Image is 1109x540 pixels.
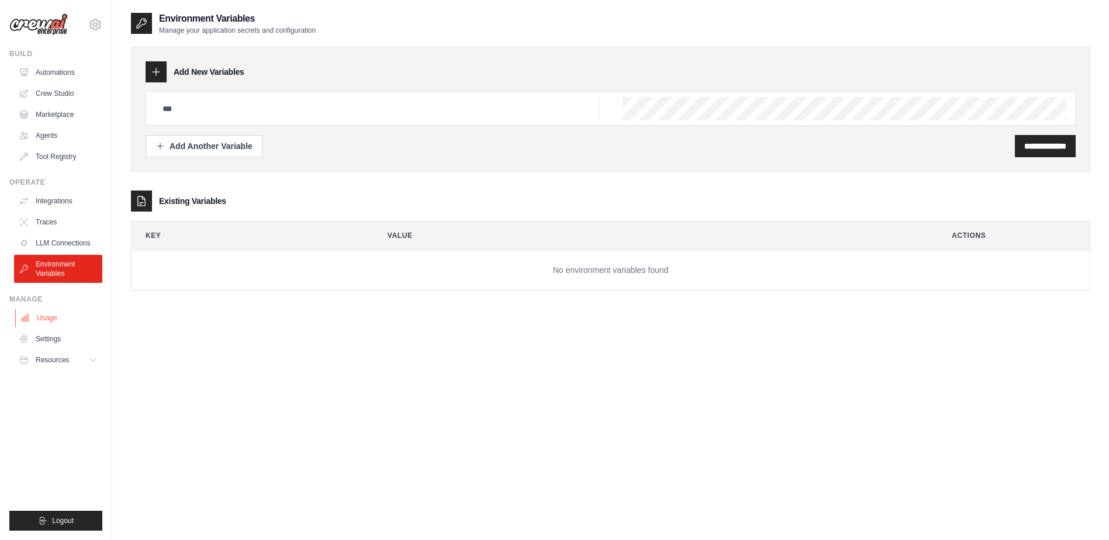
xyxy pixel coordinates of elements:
[9,295,102,304] div: Manage
[9,178,102,187] div: Operate
[15,309,103,327] a: Usage
[14,126,102,145] a: Agents
[174,66,244,78] h3: Add New Variables
[132,250,1090,290] td: No environment variables found
[9,49,102,58] div: Build
[14,147,102,166] a: Tool Registry
[36,355,69,365] span: Resources
[14,192,102,210] a: Integrations
[156,140,253,152] div: Add Another Variable
[132,221,364,250] th: Key
[159,26,316,35] p: Manage your application secrets and configuration
[52,516,74,525] span: Logout
[374,221,928,250] th: Value
[14,63,102,82] a: Automations
[938,221,1090,250] th: Actions
[14,330,102,348] a: Settings
[146,135,262,157] button: Add Another Variable
[14,213,102,231] a: Traces
[14,255,102,283] a: Environment Variables
[14,351,102,369] button: Resources
[14,105,102,124] a: Marketplace
[159,12,316,26] h2: Environment Variables
[9,511,102,531] button: Logout
[9,13,68,36] img: Logo
[159,195,226,207] h3: Existing Variables
[14,84,102,103] a: Crew Studio
[14,234,102,252] a: LLM Connections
